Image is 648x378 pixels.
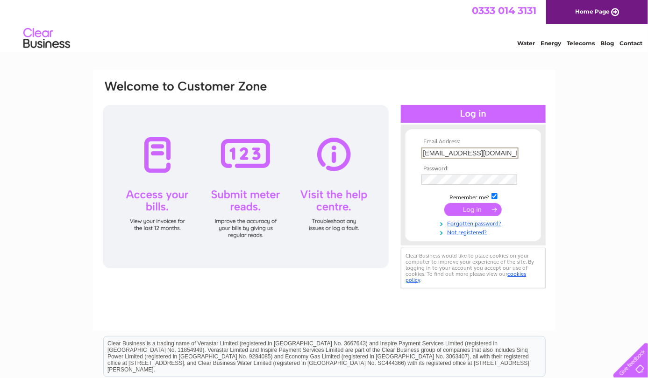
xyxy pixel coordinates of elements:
[406,271,527,283] a: cookies policy
[600,40,614,47] a: Blog
[444,203,502,216] input: Submit
[401,248,546,288] div: Clear Business would like to place cookies on your computer to improve your experience of the sit...
[104,5,545,45] div: Clear Business is a trading name of Verastar Limited (registered in [GEOGRAPHIC_DATA] No. 3667643...
[419,139,527,145] th: Email Address:
[419,166,527,172] th: Password:
[620,40,642,47] a: Contact
[567,40,595,47] a: Telecoms
[421,218,527,227] a: Forgotten password?
[472,5,536,16] a: 0333 014 3131
[23,24,71,53] img: logo.png
[419,192,527,201] td: Remember me?
[541,40,561,47] a: Energy
[421,227,527,236] a: Not registered?
[517,40,535,47] a: Water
